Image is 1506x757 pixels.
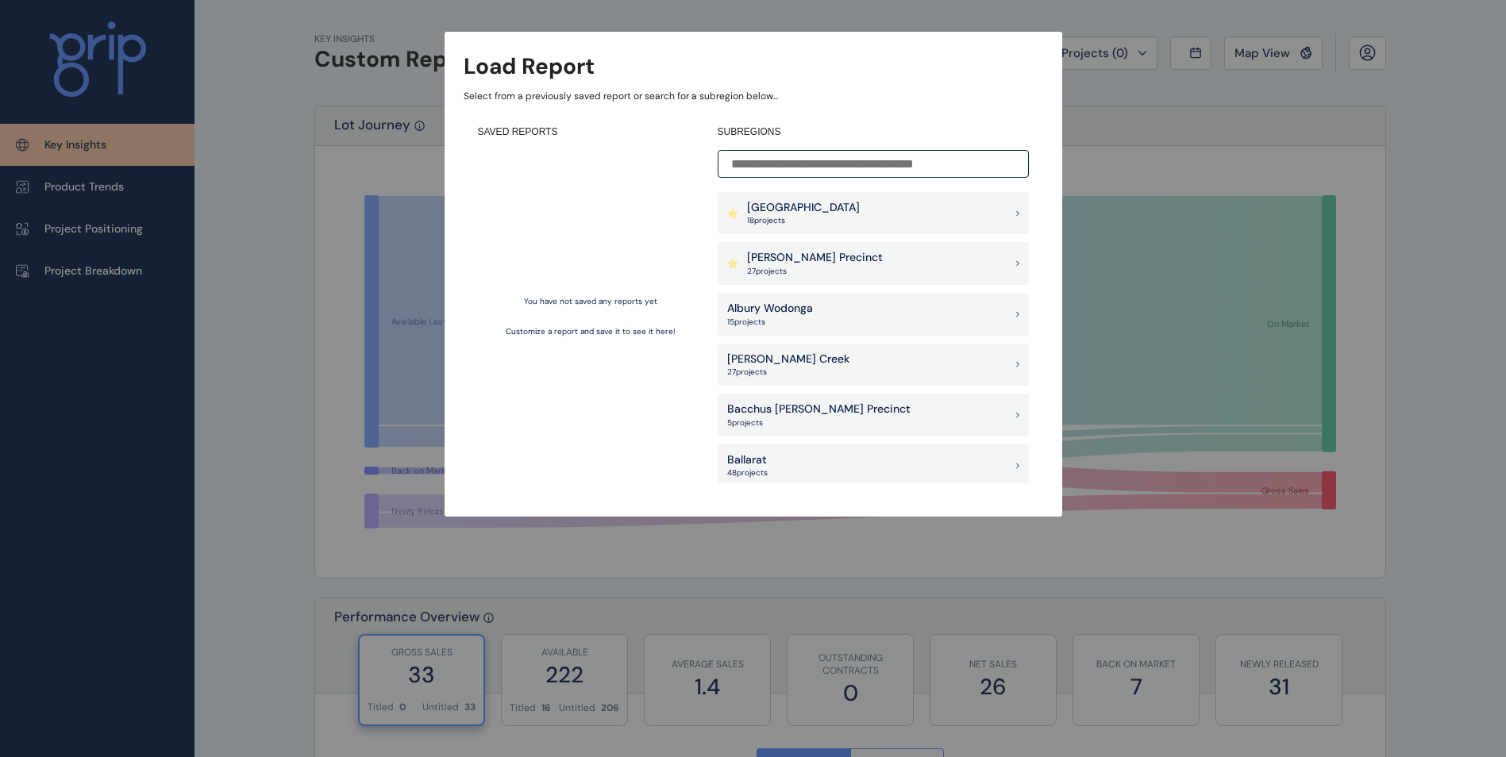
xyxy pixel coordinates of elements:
p: Customize a report and save it to see it here! [506,326,676,337]
p: 15 project s [727,317,813,328]
p: [PERSON_NAME] Precinct [747,250,883,266]
p: 48 project s [727,467,768,478]
p: 27 project s [727,367,849,378]
p: 5 project s [727,417,911,428]
p: You have not saved any reports yet [524,296,657,307]
p: Albury Wodonga [727,301,813,317]
p: [PERSON_NAME] Creek [727,352,849,367]
h4: SUBREGIONS [718,125,1029,139]
p: Ballarat [727,452,768,468]
p: Bacchus [PERSON_NAME] Precinct [727,402,911,417]
h4: SAVED REPORTS [478,125,703,139]
h3: Load Report [464,51,595,82]
p: 27 project s [747,266,883,277]
p: [GEOGRAPHIC_DATA] [747,200,860,216]
p: Select from a previously saved report or search for a subregion below... [464,90,1043,103]
p: 18 project s [747,215,860,226]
